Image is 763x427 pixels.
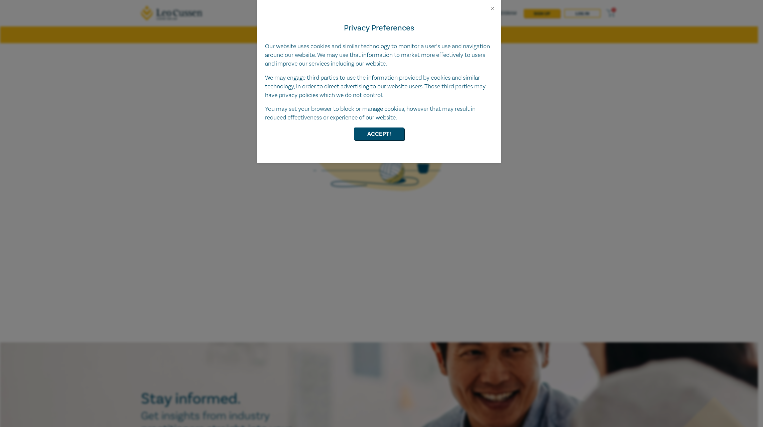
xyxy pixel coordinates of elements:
button: Close [490,5,496,11]
h4: Privacy Preferences [265,22,493,34]
p: We may engage third parties to use the information provided by cookies and similar technology, in... [265,74,493,100]
p: Our website uses cookies and similar technology to monitor a user’s use and navigation around our... [265,42,493,68]
button: Accept! [354,127,404,140]
p: You may set your browser to block or manage cookies, however that may result in reduced effective... [265,105,493,122]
